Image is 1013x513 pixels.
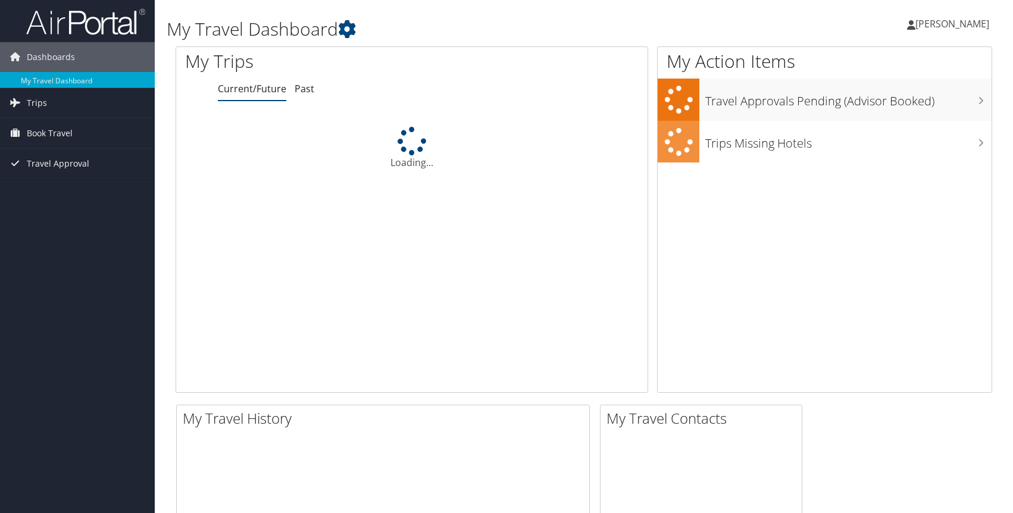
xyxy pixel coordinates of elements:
[26,8,145,36] img: airportal-logo.png
[606,408,802,428] h2: My Travel Contacts
[658,79,992,121] a: Travel Approvals Pending (Advisor Booked)
[27,149,89,179] span: Travel Approval
[218,82,286,95] a: Current/Future
[167,17,723,42] h1: My Travel Dashboard
[658,49,992,74] h1: My Action Items
[705,129,992,152] h3: Trips Missing Hotels
[705,87,992,110] h3: Travel Approvals Pending (Advisor Booked)
[27,118,73,148] span: Book Travel
[915,17,989,30] span: [PERSON_NAME]
[658,121,992,163] a: Trips Missing Hotels
[185,49,442,74] h1: My Trips
[27,88,47,118] span: Trips
[907,6,1001,42] a: [PERSON_NAME]
[176,127,648,170] div: Loading...
[27,42,75,72] span: Dashboards
[183,408,589,428] h2: My Travel History
[295,82,314,95] a: Past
